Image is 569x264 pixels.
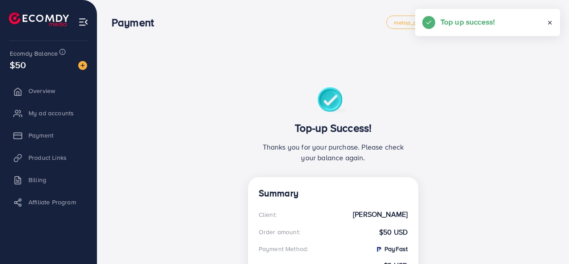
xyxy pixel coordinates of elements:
[10,49,58,58] span: Ecomdy Balance
[259,227,300,236] div: Order amount:
[386,16,456,29] a: metap_pakistan_001
[259,244,308,253] div: Payment Method:
[78,17,88,27] img: menu
[259,122,408,134] h3: Top-up Success!
[10,58,26,71] span: $50
[353,209,408,219] strong: [PERSON_NAME]
[78,61,87,70] img: image
[259,210,276,219] div: Client:
[9,12,69,26] img: logo
[112,16,161,29] h3: Payment
[259,188,408,199] h4: Summary
[379,227,408,237] strong: $50 USD
[375,246,382,253] img: PayFast
[259,142,408,163] p: Thanks you for your purchase. Please check your balance again.
[375,244,408,253] strong: PayFast
[441,16,495,28] h5: Top up success!
[394,20,448,25] span: metap_pakistan_001
[317,87,349,114] img: success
